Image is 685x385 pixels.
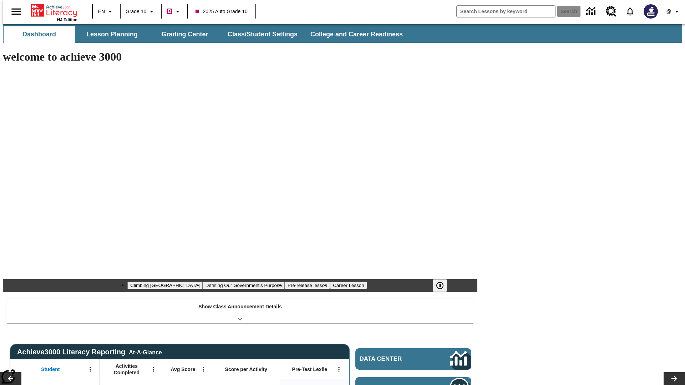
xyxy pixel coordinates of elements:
a: Data Center [582,2,602,21]
button: Slide 3 Pre-release lesson [285,282,330,289]
span: Score per Activity [225,366,268,373]
button: Dashboard [4,26,75,43]
button: Select a new avatar [639,2,662,21]
div: Home [31,2,77,22]
button: Open side menu [6,1,27,22]
input: search field [457,6,555,17]
span: NJ Edition [57,17,77,22]
button: College and Career Readiness [305,26,409,43]
img: Avatar [644,4,658,19]
span: @ [666,8,671,15]
button: Slide 2 Defining Our Government's Purpose [203,282,285,289]
button: Lesson Planning [76,26,148,43]
span: Activities Completed [103,363,150,376]
a: Home [31,3,77,17]
button: Slide 1 Climbing Mount Tai [127,282,202,289]
button: Lesson carousel, Next [664,372,685,385]
button: Grade: Grade 10, Select a grade [123,5,159,18]
span: B [168,7,171,16]
button: Open Menu [85,364,96,375]
a: Notifications [621,2,639,21]
button: Pause [433,279,447,292]
button: Profile/Settings [662,5,685,18]
button: Class/Student Settings [222,26,303,43]
div: SubNavbar [3,24,682,43]
a: Data Center [355,348,471,370]
span: Achieve3000 Literacy Reporting [17,348,162,356]
a: Resource Center, Will open in new tab [602,2,621,21]
button: Language: EN, Select a language [95,5,118,18]
span: EN [98,8,105,15]
button: Open Menu [334,364,344,375]
div: Show Class Announcement Details [6,299,474,323]
button: Open Menu [198,364,209,375]
div: SubNavbar [3,26,409,43]
p: Show Class Announcement Details [198,303,282,310]
button: Boost Class color is violet red. Change class color [164,5,185,18]
h1: welcome to achieve 3000 [3,50,477,63]
span: Student [41,366,60,373]
span: Data Center [360,355,426,363]
span: Grade 10 [126,8,146,15]
button: Slide 4 Career Lesson [330,282,367,289]
span: 2025 Auto Grade 10 [196,8,247,15]
span: Avg Score [171,366,195,373]
span: Pre-Test Lexile [292,366,328,373]
button: Open Menu [148,364,159,375]
div: At-A-Glance [129,348,162,356]
button: Grading Center [149,26,220,43]
div: Pause [433,279,454,292]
